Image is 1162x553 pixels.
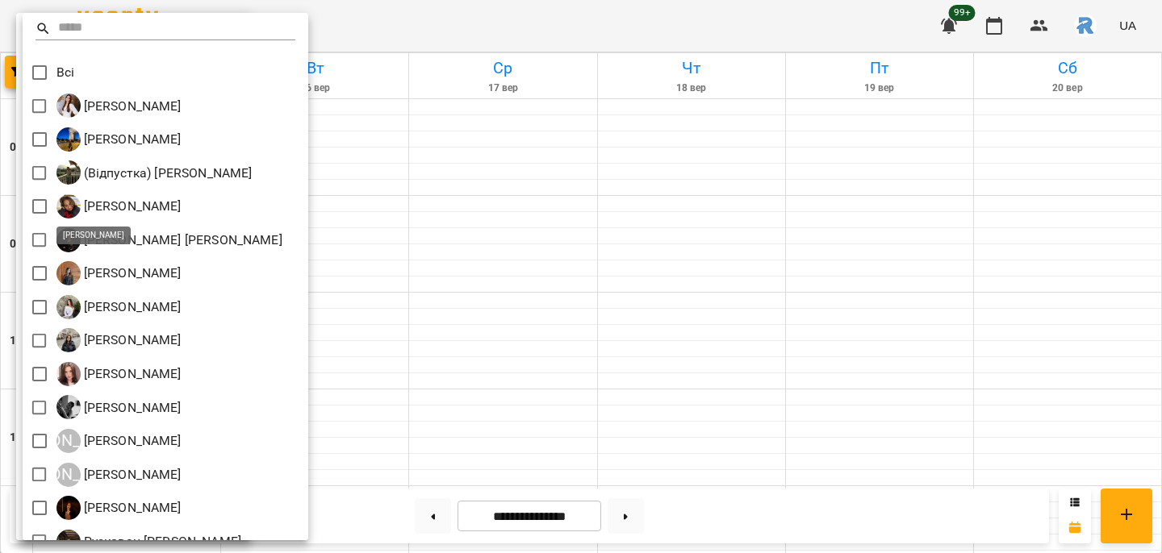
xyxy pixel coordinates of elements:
[81,331,182,350] p: [PERSON_NAME]
[56,463,81,487] div: [PERSON_NAME]
[56,429,81,453] div: [PERSON_NAME]
[56,429,182,453] a: [PERSON_NAME] [PERSON_NAME]
[56,94,182,118] a: [PERSON_NAME]
[56,194,182,218] div: Бондар Влада Сергіївна
[81,297,182,317] p: [PERSON_NAME]
[56,496,81,520] img: О
[56,328,182,352] div: Денисенко Анна Павлівна
[56,496,182,520] div: Оліярчук Поліна Сергіївна
[56,328,81,352] img: Д
[81,130,182,149] p: [PERSON_NAME]
[56,295,81,319] img: Г
[56,362,81,386] img: К
[81,97,182,116] p: [PERSON_NAME]
[81,197,182,216] p: [PERSON_NAME]
[56,63,74,82] p: Всі
[81,431,182,451] p: [PERSON_NAME]
[56,261,182,285] a: Г [PERSON_NAME]
[56,362,182,386] a: К [PERSON_NAME]
[56,295,182,319] a: Г [PERSON_NAME]
[81,465,182,484] p: [PERSON_NAME]
[56,194,81,218] img: Б
[81,164,253,183] p: (Відпустка) [PERSON_NAME]
[56,228,282,252] a: Б [PERSON_NAME] [PERSON_NAME]
[56,127,182,152] div: Салань Юліанна Олегівна
[81,364,182,384] p: [PERSON_NAME]
[56,261,81,285] img: Г
[56,395,182,419] a: К [PERSON_NAME]
[81,398,182,418] p: [PERSON_NAME]
[56,295,182,319] div: Горохова Ольга Ігорівна
[56,194,182,218] a: Б [PERSON_NAME]
[56,261,182,285] div: Гаджієва Мельтем
[56,228,81,252] img: Б
[56,228,282,252] div: Білохвостова Анна Олександрівна
[56,160,81,185] img: (
[56,463,182,487] a: [PERSON_NAME] [PERSON_NAME]
[56,395,81,419] img: К
[56,463,182,487] div: Лоза Олександра Ігорівна
[81,231,282,250] p: [PERSON_NAME] [PERSON_NAME]
[81,498,182,518] p: [PERSON_NAME]
[56,496,182,520] a: О [PERSON_NAME]
[56,94,182,118] div: Желізняк Єлизавета Сергіївна
[56,328,182,352] a: Д [PERSON_NAME]
[56,160,253,185] a: ( (Відпустка) [PERSON_NAME]
[56,127,182,152] a: [PERSON_NAME]
[81,264,182,283] p: [PERSON_NAME]
[81,532,241,551] p: Рускован [PERSON_NAME]
[56,429,182,453] div: Книжник Ілля Віталійович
